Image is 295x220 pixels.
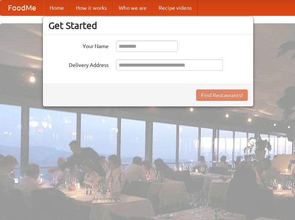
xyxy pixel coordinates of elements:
[70,0,113,15] a: How it works
[48,59,109,69] label: Delivery Address
[113,0,153,15] a: Who we are
[196,90,248,101] button: Find Restaurants!
[48,41,109,50] label: Your Name
[0,0,44,15] a: FoodMe
[48,20,248,31] h3: Get Started
[44,0,70,15] a: Home
[153,0,198,15] a: Recipe videos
